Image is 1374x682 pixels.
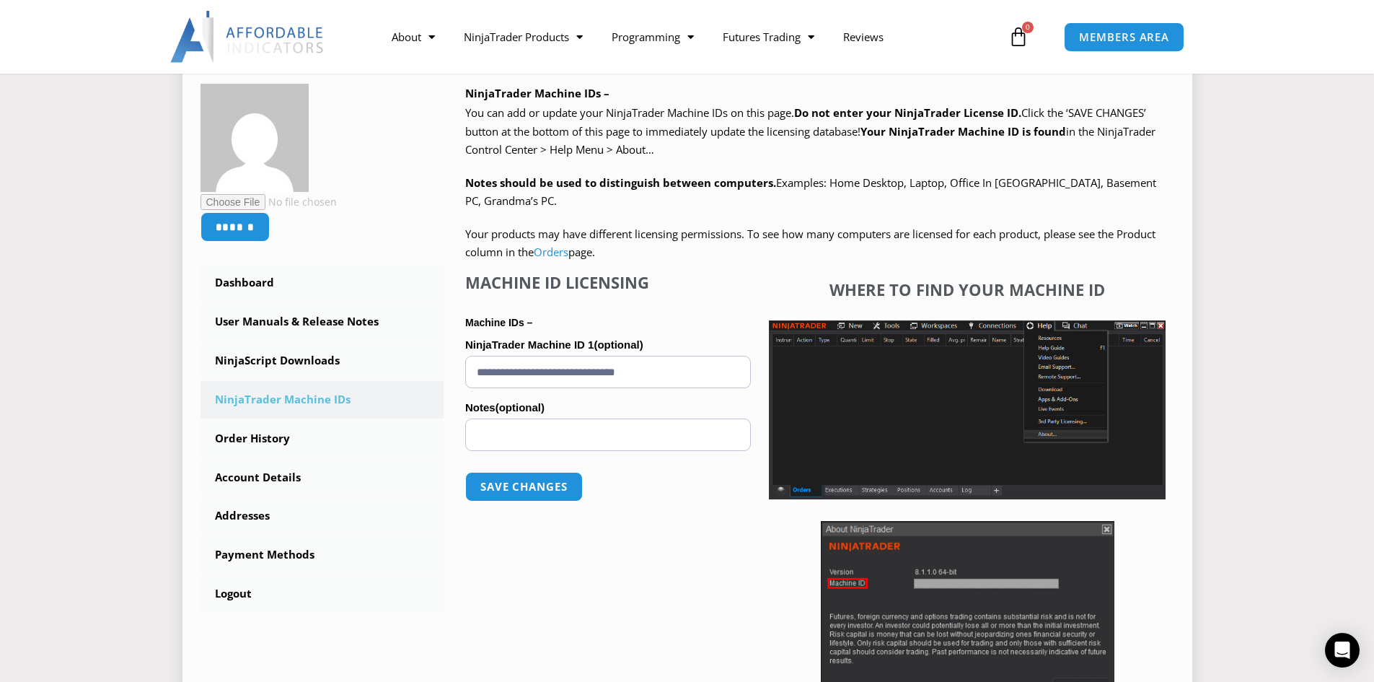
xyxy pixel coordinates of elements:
a: Dashboard [201,264,444,302]
a: 0 [987,16,1050,58]
a: Payment Methods [201,536,444,574]
a: Orders [534,245,568,259]
div: Open Intercom Messenger [1325,633,1360,668]
a: Futures Trading [708,20,829,53]
a: MEMBERS AREA [1064,22,1184,52]
img: 7b56bc3980cbeca3ea1f6085275dd33be881d384e0db0c1699215d828c67d5cb [201,84,309,192]
a: NinjaScript Downloads [201,342,444,380]
button: Save changes [465,472,583,502]
strong: Machine IDs – [465,317,532,328]
nav: Menu [377,20,1005,53]
a: User Manuals & Release Notes [201,303,444,341]
a: NinjaTrader Products [449,20,597,53]
span: Click the ‘SAVE CHANGES’ button at the bottom of this page to immediately update the licensing da... [465,105,1155,157]
a: Addresses [201,497,444,535]
span: You can add or update your NinjaTrader Machine IDs on this page. [465,105,794,120]
a: Order History [201,420,444,458]
a: Logout [201,575,444,613]
img: LogoAI | Affordable Indicators – NinjaTrader [170,11,325,63]
a: Account Details [201,459,444,497]
h4: Machine ID Licensing [465,273,751,292]
b: Do not enter your NinjaTrader License ID. [794,105,1021,120]
strong: Your NinjaTrader Machine ID is found [860,124,1066,139]
span: Your products may have different licensing permissions. To see how many computers are licensed fo... [465,227,1155,260]
a: About [377,20,449,53]
h4: Where to find your Machine ID [769,280,1166,299]
span: (optional) [594,338,643,351]
span: Examples: Home Desktop, Laptop, Office In [GEOGRAPHIC_DATA], Basement PC, Grandma’s PC. [465,175,1156,209]
span: (optional) [496,401,545,414]
a: Programming [597,20,708,53]
nav: Account pages [201,264,444,613]
span: 0 [1022,22,1034,33]
a: Reviews [829,20,898,53]
a: NinjaTrader Machine IDs [201,381,444,419]
label: Notes [465,397,751,419]
img: Screenshot 2025-01-17 1155544 | Affordable Indicators – NinjaTrader [769,320,1166,499]
b: NinjaTrader Machine IDs – [465,86,609,100]
label: NinjaTrader Machine ID 1 [465,334,751,356]
span: MEMBERS AREA [1079,32,1169,43]
strong: Notes should be used to distinguish between computers. [465,175,776,190]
